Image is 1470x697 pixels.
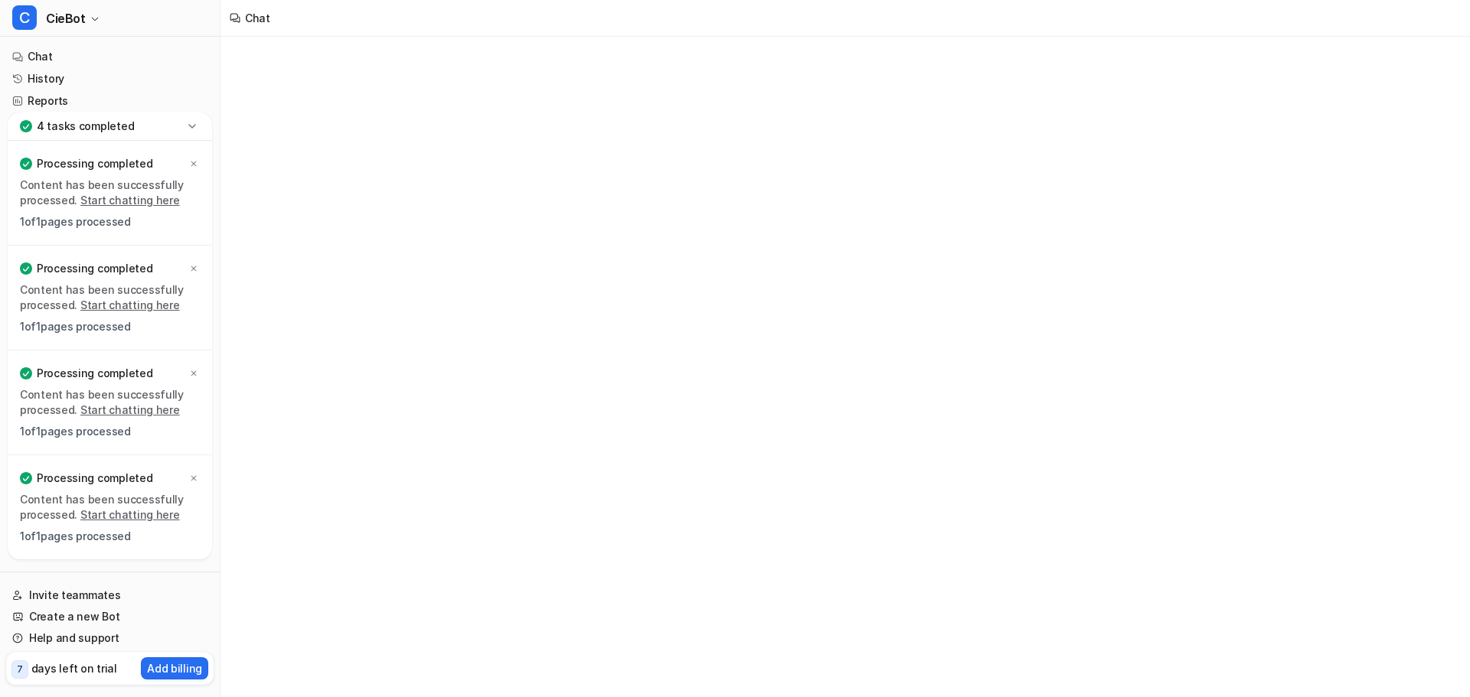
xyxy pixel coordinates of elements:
[12,5,37,30] span: C
[37,261,152,276] p: Processing completed
[80,298,180,311] a: Start chatting here
[17,663,23,676] p: 7
[147,660,202,676] p: Add billing
[37,471,152,486] p: Processing completed
[6,606,214,627] a: Create a new Bot
[6,68,214,90] a: History
[31,660,117,676] p: days left on trial
[20,424,200,439] p: 1 of 1 pages processed
[6,585,214,606] a: Invite teammates
[6,46,214,67] a: Chat
[37,156,152,171] p: Processing completed
[20,529,200,544] p: 1 of 1 pages processed
[20,387,200,418] p: Content has been successfully processed.
[20,282,200,313] p: Content has been successfully processed.
[6,90,214,112] a: Reports
[20,214,200,230] p: 1 of 1 pages processed
[6,627,214,649] a: Help and support
[37,119,134,134] p: 4 tasks completed
[80,508,180,521] a: Start chatting here
[245,10,270,26] div: Chat
[37,366,152,381] p: Processing completed
[141,657,208,679] button: Add billing
[80,194,180,207] a: Start chatting here
[20,319,200,334] p: 1 of 1 pages processed
[46,8,86,29] span: CieBot
[20,178,200,208] p: Content has been successfully processed.
[80,403,180,416] a: Start chatting here
[20,492,200,523] p: Content has been successfully processed.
